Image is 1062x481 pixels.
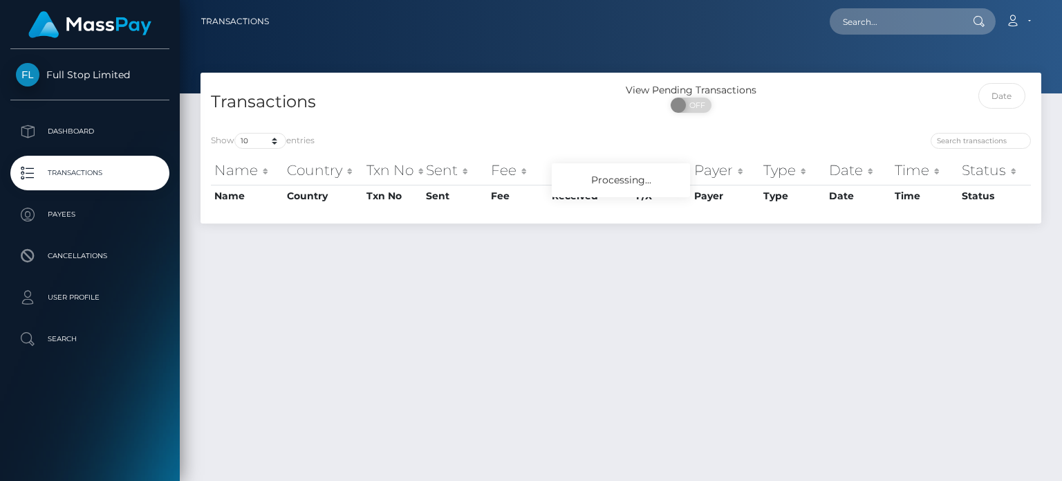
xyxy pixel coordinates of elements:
img: MassPay Logo [28,11,151,38]
input: Date filter [978,83,1026,109]
th: Time [891,156,958,184]
th: Country [283,185,363,207]
p: Dashboard [16,121,164,142]
a: Payees [10,197,169,232]
th: F/X [633,156,691,184]
th: Txn No [363,156,422,184]
input: Search... [830,8,960,35]
input: Search transactions [931,133,1031,149]
h4: Transactions [211,90,611,114]
p: Cancellations [16,246,164,266]
th: Time [891,185,958,207]
select: Showentries [234,133,286,149]
th: Country [283,156,363,184]
p: User Profile [16,287,164,308]
th: Received [548,156,633,184]
th: Payer [691,185,760,207]
a: Cancellations [10,239,169,273]
p: Payees [16,204,164,225]
div: Processing... [552,163,690,197]
th: Name [211,156,283,184]
a: Dashboard [10,114,169,149]
th: Fee [487,156,548,184]
th: Status [958,156,1031,184]
a: Search [10,322,169,356]
th: Type [760,156,825,184]
th: Type [760,185,825,207]
th: Received [548,185,633,207]
p: Search [16,329,164,350]
th: Date [826,156,892,184]
th: Status [958,185,1031,207]
th: Date [826,185,892,207]
span: OFF [678,98,713,113]
th: Name [211,185,283,207]
label: Show entries [211,133,315,149]
div: View Pending Transactions [621,83,761,98]
th: Payer [691,156,760,184]
th: Txn No [363,185,422,207]
span: Full Stop Limited [10,69,169,81]
img: Full Stop Limited [16,63,39,87]
th: Sent [422,185,487,207]
a: Transactions [201,7,269,36]
th: Fee [487,185,548,207]
a: User Profile [10,280,169,315]
th: Sent [422,156,487,184]
p: Transactions [16,163,164,183]
a: Transactions [10,156,169,190]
